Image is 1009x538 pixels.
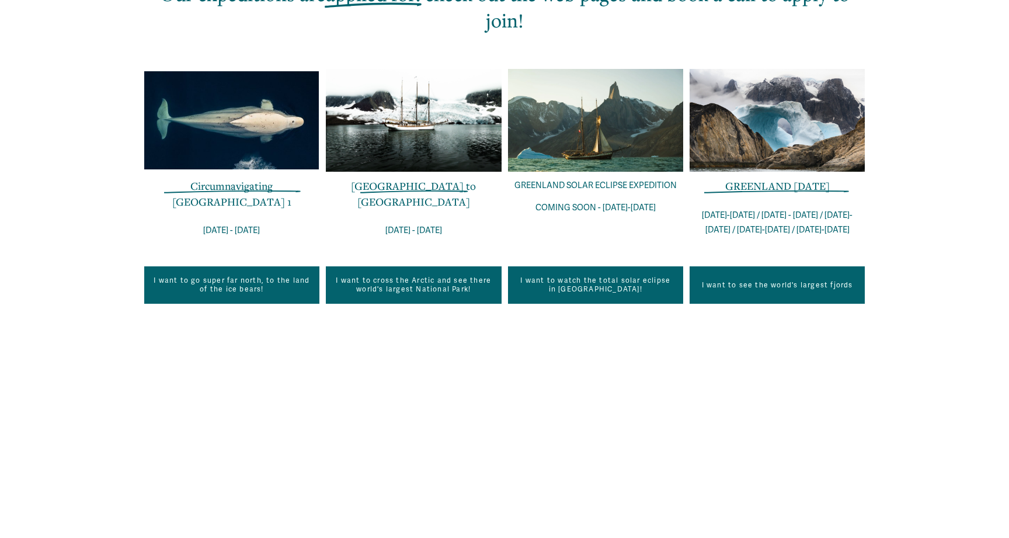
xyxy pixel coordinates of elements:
[508,178,683,193] p: GREENLAND SOLAR ECLIPSE EXPEDITION
[508,266,683,304] a: I want to watch the total solar eclipse in [GEOGRAPHIC_DATA]!
[326,223,501,238] p: [DATE] - [DATE]
[144,266,319,304] a: I want to go super far north, to the land of the ice bears!
[351,179,476,208] a: [GEOGRAPHIC_DATA] to [GEOGRAPHIC_DATA]
[508,200,683,216] p: COMING SOON - [DATE]-[DATE]
[326,266,501,304] a: I want to cross the Arctic and see there world's largest National Park!
[144,223,319,238] p: [DATE] - [DATE]
[725,179,830,193] span: GREENLAND [DATE]
[172,179,291,208] a: Circumnavigating [GEOGRAPHIC_DATA] 1
[690,266,865,304] a: I want to see the world's largest fjords
[690,208,865,238] p: [DATE]-[DATE] / [DATE] - [DATE] / [DATE]-[DATE] / [DATE]-[DATE] / [DATE]-[DATE]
